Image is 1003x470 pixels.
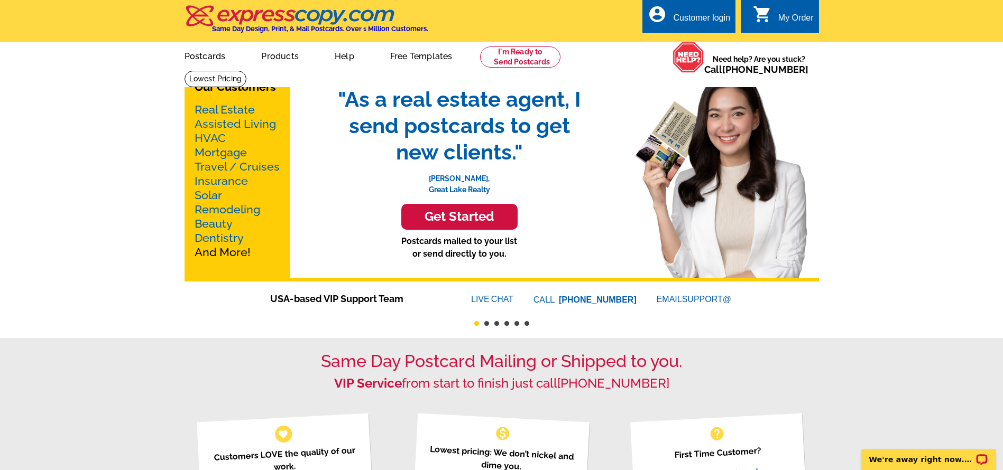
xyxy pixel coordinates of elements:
[185,13,428,33] a: Same Day Design, Print, & Mail Postcards. Over 1 Million Customers.
[318,43,371,68] a: Help
[195,217,233,230] a: Beauty
[778,13,814,28] div: My Order
[195,146,247,159] a: Mortgage
[415,209,504,224] h3: Get Started
[673,13,730,28] div: Customer login
[270,292,439,306] span: USA-based VIP Support Team
[244,43,316,68] a: Products
[722,64,808,75] a: [PHONE_NUMBER]
[471,295,513,304] a: LIVECHAT
[533,294,556,306] font: CALL
[557,375,669,391] a: [PHONE_NUMBER]
[195,160,280,173] a: Travel / Cruises
[648,5,667,24] i: account_circle
[682,293,733,306] font: SUPPORT@
[327,165,592,195] p: [PERSON_NAME], Great Lake Realty
[704,54,814,75] span: Need help? Are you stuck?
[708,425,725,442] span: help
[704,64,808,75] span: Call
[195,117,276,130] a: Assisted Living
[327,204,592,230] a: Get Started
[471,293,491,306] font: LIVE
[212,25,428,33] h4: Same Day Design, Print, & Mail Postcards. Over 1 Million Customers.
[168,43,243,68] a: Postcards
[657,295,733,304] a: EMAILSUPPORT@
[753,12,814,25] a: shopping_cart My Order
[854,437,1003,470] iframe: LiveChat chat widget
[195,103,255,116] a: Real Estate
[195,203,260,216] a: Remodeling
[494,321,499,326] button: 3 of 6
[278,428,289,439] span: favorite
[195,189,222,202] a: Solar
[195,131,226,145] a: HVAC
[524,321,529,326] button: 6 of 6
[753,5,772,24] i: shopping_cart
[334,375,402,391] strong: VIP Service
[327,86,592,165] span: "As a real estate agent, I send postcards to get new clients."
[559,295,637,304] a: [PHONE_NUMBER]
[643,443,793,463] p: First Time Customer?
[185,351,819,371] h1: Same Day Postcard Mailing or Shipped to you.
[327,235,592,260] p: Postcards mailed to your list or send directly to you.
[648,12,730,25] a: account_circle Customer login
[185,376,819,391] h2: from start to finish just call
[514,321,519,326] button: 5 of 6
[195,174,248,187] a: Insurance
[474,321,479,326] button: 1 of 6
[494,425,511,442] span: monetization_on
[484,321,489,326] button: 2 of 6
[673,42,704,73] img: help
[373,43,470,68] a: Free Templates
[195,102,280,259] p: And More!
[195,231,244,245] a: Dentistry
[504,321,509,326] button: 4 of 6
